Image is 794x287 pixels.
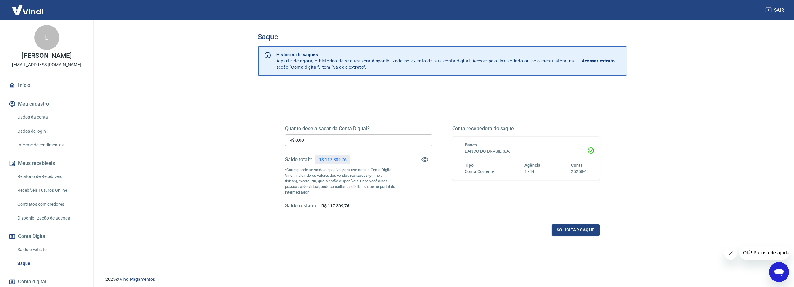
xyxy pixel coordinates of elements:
h5: Quanto deseja sacar da Conta Digital? [285,126,432,132]
span: Banco [465,142,477,147]
button: Conta Digital [7,230,86,243]
h5: Saldo total*: [285,156,312,163]
a: Acessar extrato [582,52,622,70]
iframe: Fechar mensagem [724,247,737,260]
a: Saldo e Extrato [15,243,86,256]
a: Informe de rendimentos [15,139,86,151]
span: Conta [571,163,583,168]
h6: 25258-1 [571,168,587,175]
p: [EMAIL_ADDRESS][DOMAIN_NAME] [12,62,81,68]
button: Sair [764,4,787,16]
h6: 1744 [524,168,541,175]
p: Acessar extrato [582,58,615,64]
span: Olá! Precisa de ajuda? [4,4,52,9]
a: Saque [15,257,86,270]
iframe: Mensagem da empresa [739,246,789,260]
h5: Saldo restante: [285,203,319,209]
iframe: Botão para abrir a janela de mensagens [769,262,789,282]
a: Dados de login [15,125,86,138]
p: 2025 © [105,276,779,283]
a: Início [7,78,86,92]
div: L [34,25,59,50]
p: R$ 117.309,76 [319,156,347,163]
h3: Saque [258,32,627,41]
span: Conta digital [18,277,46,286]
a: Vindi Pagamentos [120,277,155,282]
p: *Corresponde ao saldo disponível para uso na sua Conta Digital Vindi. Incluindo os valores das ve... [285,167,396,195]
button: Meu cadastro [7,97,86,111]
p: Histórico de saques [276,52,574,58]
a: Dados da conta [15,111,86,124]
p: [PERSON_NAME] [22,52,71,59]
button: Meus recebíveis [7,156,86,170]
h5: Conta recebedora do saque [452,126,600,132]
a: Disponibilização de agenda [15,212,86,225]
a: Contratos com credores [15,198,86,211]
button: Solicitar saque [552,224,600,236]
img: Vindi [7,0,48,19]
span: R$ 117.309,76 [321,203,349,208]
p: A partir de agora, o histórico de saques será disponibilizado no extrato da sua conta digital. Ac... [276,52,574,70]
span: Agência [524,163,541,168]
a: Recebíveis Futuros Online [15,184,86,197]
a: Relatório de Recebíveis [15,170,86,183]
h6: Conta Corrente [465,168,494,175]
span: Tipo [465,163,474,168]
h6: BANCO DO BRASIL S.A. [465,148,587,155]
